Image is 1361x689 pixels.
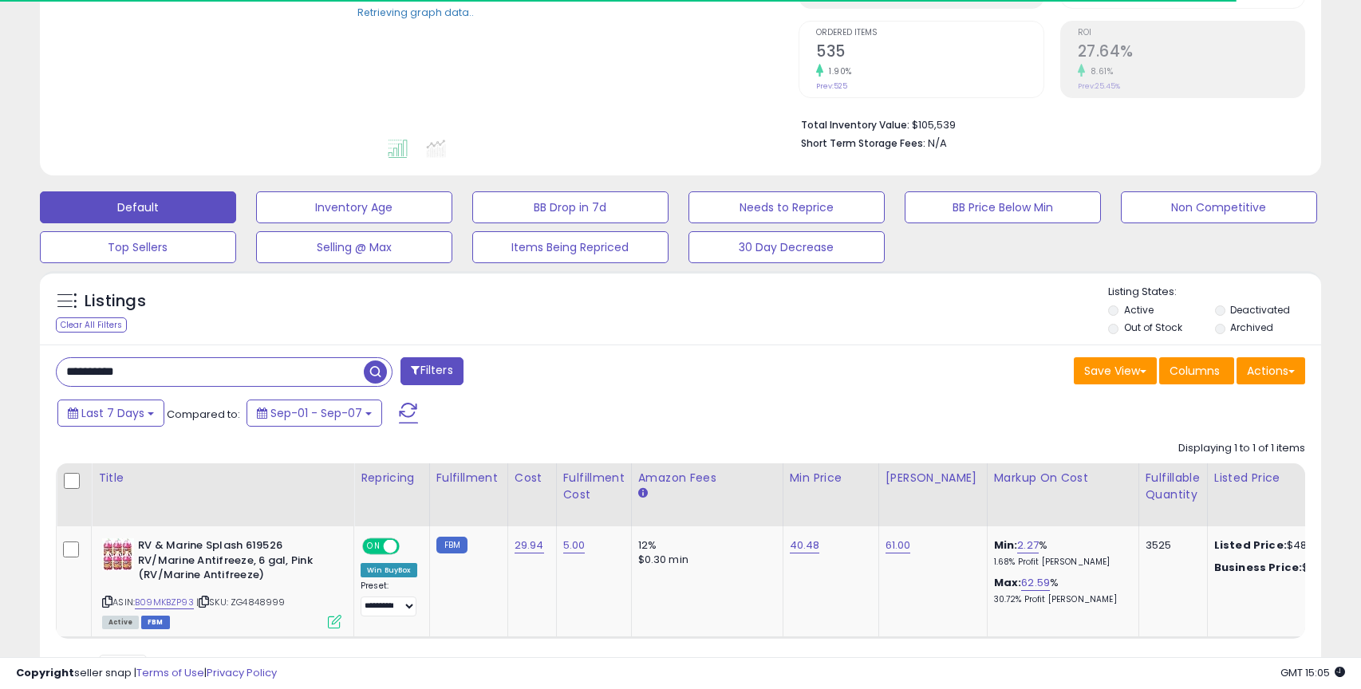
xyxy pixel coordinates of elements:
[16,665,74,680] strong: Copyright
[801,114,1293,133] li: $105,539
[688,191,885,223] button: Needs to Reprice
[563,537,586,553] a: 5.00
[638,553,771,567] div: $0.30 min
[136,665,204,680] a: Terms of Use
[102,616,139,629] span: All listings currently available for purchase on Amazon
[196,596,286,608] span: | SKU: ZG4848999
[141,616,170,629] span: FBM
[1021,575,1050,591] a: 62.59
[1124,303,1154,317] label: Active
[790,470,872,486] div: Min Price
[823,65,852,77] small: 1.90%
[515,537,544,553] a: 29.94
[56,317,127,333] div: Clear All Filters
[40,231,236,263] button: Top Sellers
[397,540,423,553] span: OFF
[1230,321,1273,334] label: Archived
[1146,470,1201,503] div: Fulfillable Quantity
[138,538,332,587] b: RV & Marine Splash 619526 RV/Marine Antifreeze, 6 gal, Pink (RV/Marine Antifreeze)
[1214,561,1347,575] div: $47.32
[256,231,452,263] button: Selling @ Max
[905,191,1101,223] button: BB Price Below Min
[987,463,1138,526] th: The percentage added to the cost of goods (COGS) that forms the calculator for Min & Max prices.
[638,470,776,486] div: Amazon Fees
[40,191,236,223] button: Default
[994,470,1132,486] div: Markup on Cost
[1078,81,1120,91] small: Prev: 25.45%
[256,191,452,223] button: Inventory Age
[994,537,1018,553] b: Min:
[994,557,1126,568] p: 1.68% Profit [PERSON_NAME]
[801,136,925,150] b: Short Term Storage Fees:
[1214,560,1302,575] b: Business Price:
[247,400,382,427] button: Sep-01 - Sep-07
[472,231,669,263] button: Items Being Repriced
[16,666,277,681] div: seller snap | |
[436,537,467,553] small: FBM
[361,470,423,486] div: Repricing
[1078,29,1305,37] span: ROI
[81,405,144,421] span: Last 7 Days
[515,470,550,486] div: Cost
[816,29,1043,37] span: Ordered Items
[994,575,1022,590] b: Max:
[357,5,474,19] div: Retrieving graph data..
[886,537,911,553] a: 61.00
[135,596,194,609] a: B09MKBZP93
[472,191,669,223] button: BB Drop in 7d
[1124,321,1182,334] label: Out of Stock
[167,407,240,422] span: Compared to:
[207,665,277,680] a: Privacy Policy
[1178,441,1305,456] div: Displaying 1 to 1 of 1 items
[790,537,820,553] a: 40.48
[1159,357,1234,384] button: Columns
[1280,665,1345,680] span: 2025-09-15 15:05 GMT
[1214,537,1287,553] b: Listed Price:
[816,81,847,91] small: Prev: 525
[361,563,417,577] div: Win BuyBox
[563,470,625,503] div: Fulfillment Cost
[1121,191,1317,223] button: Non Competitive
[1017,537,1039,553] a: 2.27
[1214,538,1347,553] div: $48.29
[638,486,648,501] small: Amazon Fees.
[994,538,1126,568] div: %
[85,290,146,313] h5: Listings
[361,581,417,616] div: Preset:
[102,538,341,627] div: ASIN:
[1230,303,1290,317] label: Deactivated
[928,136,947,151] span: N/A
[688,231,885,263] button: 30 Day Decrease
[1214,470,1352,486] div: Listed Price
[1108,285,1321,300] p: Listing States:
[1170,363,1220,379] span: Columns
[400,357,463,385] button: Filters
[1074,357,1157,384] button: Save View
[994,594,1126,605] p: 30.72% Profit [PERSON_NAME]
[638,538,771,553] div: 12%
[102,538,134,570] img: 51ltOYVcuhL._SL40_.jpg
[886,470,980,486] div: [PERSON_NAME]
[1146,538,1195,553] div: 3525
[816,42,1043,64] h2: 535
[1237,357,1305,384] button: Actions
[801,118,909,132] b: Total Inventory Value:
[436,470,501,486] div: Fulfillment
[98,470,347,486] div: Title
[994,576,1126,605] div: %
[1085,65,1114,77] small: 8.61%
[270,405,362,421] span: Sep-01 - Sep-07
[57,400,164,427] button: Last 7 Days
[364,540,384,553] span: ON
[1078,42,1305,64] h2: 27.64%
